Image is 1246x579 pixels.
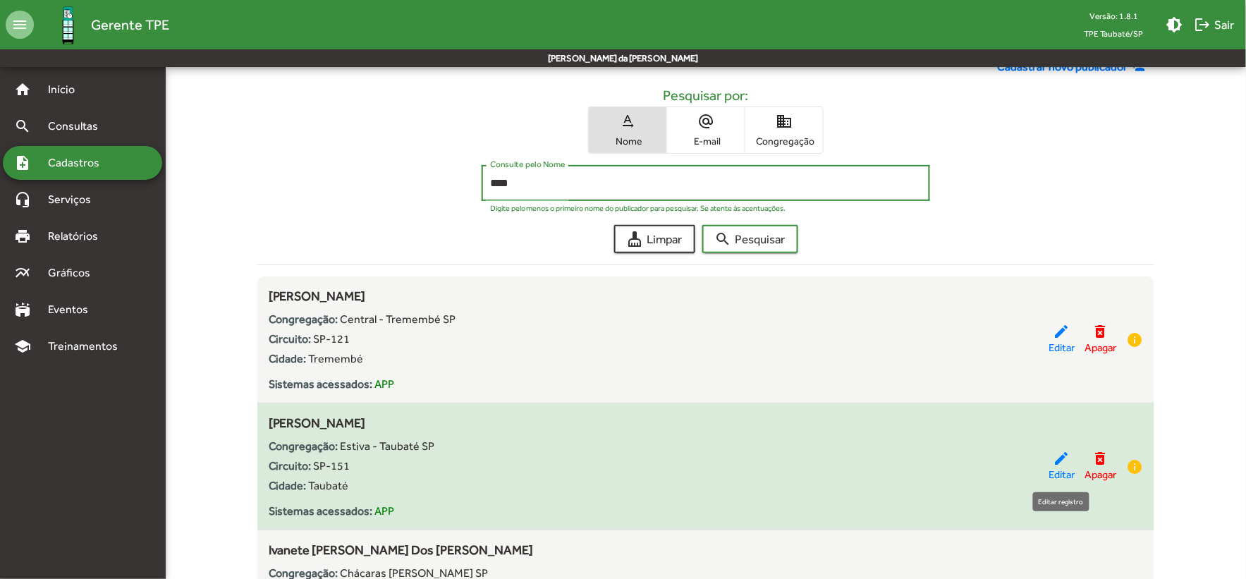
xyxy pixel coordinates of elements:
mat-icon: alternate_email [697,113,714,130]
mat-icon: school [14,338,31,355]
span: Pesquisar [715,226,786,252]
mat-icon: brightness_medium [1166,16,1183,33]
mat-icon: edit [1053,323,1070,340]
button: E-mail [667,107,745,153]
span: Consultas [39,118,116,135]
span: [PERSON_NAME] [269,288,366,303]
mat-icon: note_add [14,154,31,171]
strong: Sistemas acessados: [269,377,373,391]
span: Cadastros [39,154,118,171]
strong: Circuito: [269,332,312,346]
mat-icon: headset_mic [14,191,31,208]
span: Serviços [39,191,110,208]
mat-icon: info [1126,458,1143,475]
mat-icon: text_rotation_none [619,113,636,130]
span: Relatórios [39,228,116,245]
span: APP [375,504,395,518]
span: Limpar [627,226,683,252]
mat-hint: Digite pelo menos o primeiro nome do publicador para pesquisar. Se atente às acentuações. [490,204,786,212]
strong: Congregação: [269,312,338,326]
span: TPE Taubaté/SP [1073,25,1155,42]
button: Limpar [614,225,695,253]
span: Nome [592,135,663,147]
strong: Sistemas acessados: [269,504,373,518]
span: Início [39,81,95,98]
span: [PERSON_NAME] [269,415,366,430]
span: E-mail [671,135,741,147]
span: APP [375,377,395,391]
span: SP-151 [314,459,350,473]
mat-icon: home [14,81,31,98]
mat-icon: info [1126,331,1143,348]
button: Pesquisar [702,225,798,253]
span: SP-121 [314,332,350,346]
span: Eventos [39,301,107,318]
strong: Cidade: [269,479,307,492]
span: Cadastrar novo publicador [997,59,1128,75]
mat-icon: delete_forever [1092,323,1109,340]
mat-icon: menu [6,11,34,39]
span: Editar [1049,340,1075,356]
mat-icon: person_add [1131,59,1149,75]
mat-icon: multiline_chart [14,264,31,281]
strong: Cidade: [269,352,307,365]
a: Gerente TPE [34,2,169,48]
span: Apagar [1085,467,1116,483]
span: Gráficos [39,264,109,281]
strong: Circuito: [269,459,312,473]
div: Versão: 1.8.1 [1073,7,1155,25]
h5: Pesquisar por: [269,87,1144,104]
span: Gerente TPE [91,13,169,36]
mat-icon: edit [1053,450,1070,467]
span: Ivanete [PERSON_NAME] Dos [PERSON_NAME] [269,542,534,557]
mat-icon: domain [776,113,793,130]
mat-icon: delete_forever [1092,450,1109,467]
strong: Congregação: [269,439,338,453]
span: Taubaté [309,479,349,492]
mat-icon: search [14,118,31,135]
mat-icon: print [14,228,31,245]
button: Congregação [745,107,823,153]
span: Sair [1195,12,1235,37]
span: Tremembé [309,352,364,365]
span: Congregação [749,135,819,147]
span: Central - Tremembé SP [341,312,456,326]
span: Apagar [1085,340,1116,356]
button: Nome [589,107,666,153]
mat-icon: cleaning_services [627,231,644,248]
span: Estiva - Taubaté SP [341,439,435,453]
img: Logo [45,2,91,48]
button: Sair [1189,12,1240,37]
mat-icon: logout [1195,16,1211,33]
mat-icon: stadium [14,301,31,318]
span: Treinamentos [39,338,135,355]
mat-icon: search [715,231,732,248]
span: Editar [1049,467,1075,483]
